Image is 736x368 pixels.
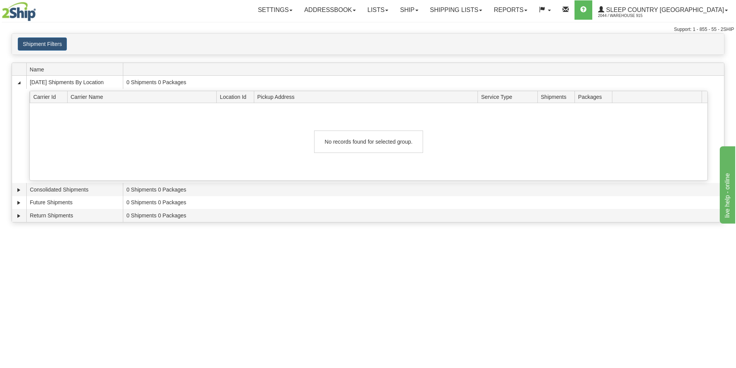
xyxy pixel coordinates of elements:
[33,91,67,103] span: Carrier Id
[26,76,123,89] td: [DATE] Shipments By Location
[252,0,298,20] a: Settings
[30,63,123,75] span: Name
[578,91,612,103] span: Packages
[481,91,537,103] span: Service Type
[314,131,423,153] div: No records found for selected group.
[257,91,478,103] span: Pickup Address
[2,2,36,21] img: logo2044.jpg
[541,91,575,103] span: Shipments
[6,5,71,14] div: live help - online
[123,183,724,196] td: 0 Shipments 0 Packages
[592,0,734,20] a: Sleep Country [GEOGRAPHIC_DATA] 2044 / Warehouse 915
[15,199,23,207] a: Expand
[718,144,735,223] iframe: chat widget
[488,0,533,20] a: Reports
[298,0,362,20] a: Addressbook
[26,183,123,196] td: Consolidated Shipments
[26,209,123,222] td: Return Shipments
[15,186,23,194] a: Expand
[394,0,424,20] a: Ship
[18,37,67,51] button: Shipment Filters
[362,0,394,20] a: Lists
[15,212,23,220] a: Expand
[604,7,724,13] span: Sleep Country [GEOGRAPHIC_DATA]
[123,209,724,222] td: 0 Shipments 0 Packages
[123,196,724,209] td: 0 Shipments 0 Packages
[598,12,656,20] span: 2044 / Warehouse 915
[424,0,488,20] a: Shipping lists
[220,91,254,103] span: Location Id
[123,76,724,89] td: 0 Shipments 0 Packages
[26,196,123,209] td: Future Shipments
[71,91,217,103] span: Carrier Name
[15,79,23,86] a: Collapse
[2,26,734,33] div: Support: 1 - 855 - 55 - 2SHIP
